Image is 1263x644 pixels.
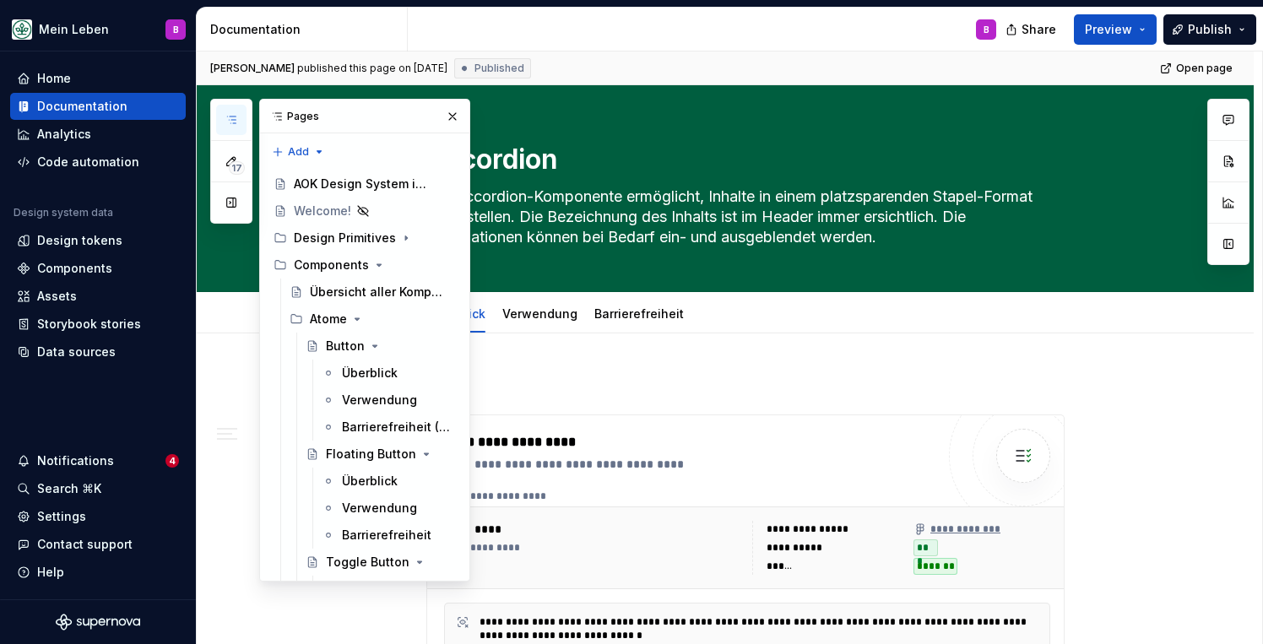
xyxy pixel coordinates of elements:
a: Verwendung [315,495,463,522]
a: Verwendung [315,387,463,414]
div: Atome [310,311,347,327]
div: Überblick [342,473,398,490]
div: Home [37,70,71,87]
a: Code automation [10,149,186,176]
button: Preview [1074,14,1157,45]
button: Help [10,559,186,586]
div: Verwendung [496,295,584,331]
svg: Supernova Logo [56,614,140,630]
a: Verwendung [502,306,577,321]
button: Mein LebenB [3,11,192,47]
a: Home [10,65,186,92]
div: B [173,23,179,36]
textarea: Die Accordion-Komponente ermöglicht, Inhalte in einem platzsparenden Stapel-Format darzustellen. ... [423,183,1061,251]
div: Atome [283,306,463,333]
a: AOK Design System in Arbeit [267,170,463,198]
div: Barrierefreiheit [588,295,691,331]
div: B [984,23,989,36]
div: Design Primitives [294,230,396,246]
div: Mein Leben [39,21,109,38]
div: Settings [37,508,86,525]
span: Published [474,62,524,75]
span: 17 [229,161,245,175]
div: Documentation [37,98,127,115]
span: Preview [1085,21,1132,38]
div: Components [267,252,463,279]
a: Floating Button [299,441,463,468]
div: Überblick [342,581,398,598]
div: Übersicht aller Komponenten [310,284,449,300]
div: Design tokens [37,232,122,249]
a: Analytics [10,121,186,148]
div: Design system data [14,206,113,219]
div: Components [294,257,369,273]
div: Design Primitives [267,225,463,252]
a: Design tokens [10,227,186,254]
span: Add [288,145,309,159]
a: Assets [10,283,186,310]
div: Data sources [37,344,116,360]
div: Barrierefreiheit (WIP) [342,419,453,436]
div: Pages [260,100,469,133]
div: Storybook stories [37,316,141,333]
textarea: Accordion [423,139,1061,180]
a: Data sources [10,338,186,365]
div: Components [37,260,112,277]
a: Open page [1155,57,1240,80]
div: published this page on [DATE] [297,62,447,75]
a: Barrierefreiheit [315,522,463,549]
div: AOK Design System in Arbeit [294,176,433,192]
button: Search ⌘K [10,475,186,502]
a: Überblick [315,360,463,387]
img: df5db9ef-aba0-4771-bf51-9763b7497661.png [12,19,32,40]
div: Überblick [342,365,398,382]
div: Assets [37,288,77,305]
a: Überblick [315,468,463,495]
div: Toggle Button [326,554,409,571]
div: Analytics [37,126,91,143]
div: Button [326,338,365,354]
span: Open page [1176,62,1233,75]
div: Documentation [210,21,400,38]
span: 4 [165,454,179,468]
a: Documentation [10,93,186,120]
span: Share [1022,21,1056,38]
div: Barrierefreiheit [342,527,431,544]
a: Barrierefreiheit [594,306,684,321]
button: Share [997,14,1067,45]
div: Verwendung [342,500,417,517]
a: Toggle Button [299,549,463,576]
span: [PERSON_NAME] [210,62,295,75]
a: Übersicht aller Komponenten [283,279,463,306]
a: Welcome! [267,198,463,225]
div: Search ⌘K [37,480,101,497]
a: Überblick [315,576,463,603]
a: Barrierefreiheit (WIP) [315,414,463,441]
button: Publish [1163,14,1256,45]
div: Code automation [37,154,139,170]
div: Help [37,564,64,581]
a: Storybook stories [10,311,186,338]
a: Settings [10,503,186,530]
span: Publish [1188,21,1232,38]
div: Welcome! [294,203,351,219]
button: Add [267,140,330,164]
div: Verwendung [342,392,417,409]
div: Floating Button [326,446,416,463]
div: Contact support [37,536,133,553]
button: Notifications4 [10,447,186,474]
a: Components [10,255,186,282]
a: Button [299,333,463,360]
button: Contact support [10,531,186,558]
div: Notifications [37,452,114,469]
